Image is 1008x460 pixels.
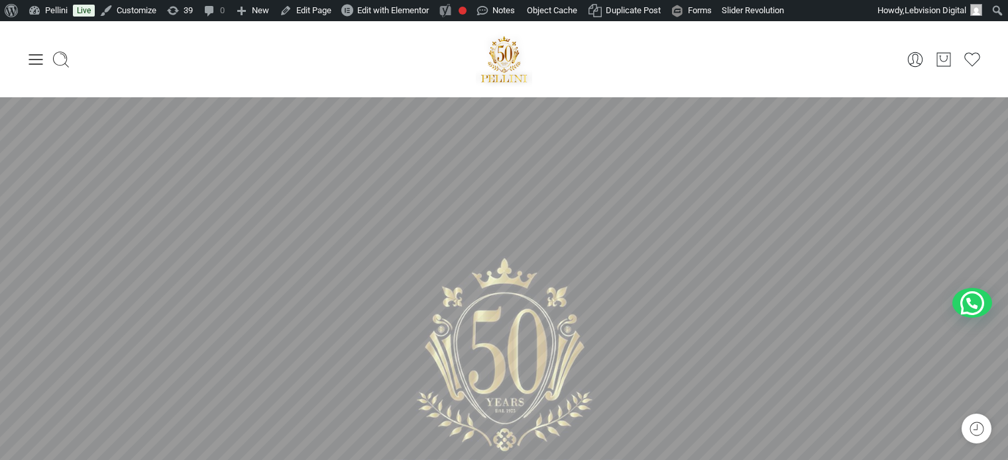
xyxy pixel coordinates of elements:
span: Lebvision Digital [905,5,966,15]
span: Slider Revolution [722,5,784,15]
img: Pellini [476,31,533,87]
a: Pellini - [476,31,533,87]
a: Live [73,5,95,17]
span: Edit with Elementor [357,5,429,15]
a: My Account [906,50,924,69]
a: Cart [934,50,953,69]
div: Focus keyphrase not set [459,7,467,15]
a: Wishlist [963,50,981,69]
